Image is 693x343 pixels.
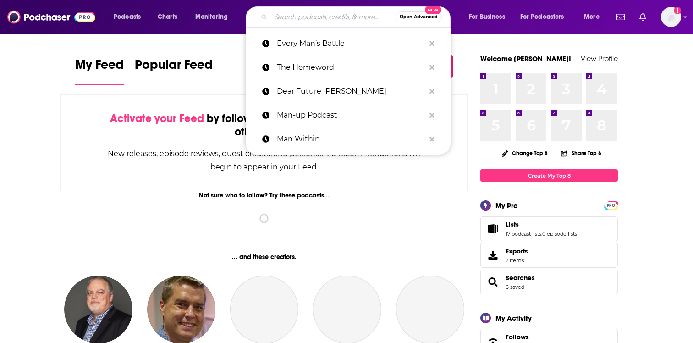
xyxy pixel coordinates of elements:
span: Searches [480,270,618,294]
a: Searches [484,276,502,288]
span: PRO [605,202,616,209]
p: The Homeword [277,56,425,79]
a: Welcome [PERSON_NAME]! [480,54,571,63]
a: Lists [484,222,502,235]
span: New [425,6,441,14]
div: My Activity [495,314,532,322]
a: Man-up Podcast [246,103,451,127]
a: Follows [506,333,590,341]
button: Show profile menu [661,7,681,27]
span: Activate your Feed [110,112,204,125]
a: 0 episode lists [542,231,577,237]
a: Man Within [246,127,451,151]
a: View Profile [581,54,618,63]
span: Charts [158,11,177,23]
div: Search podcasts, credits, & more... [254,6,459,28]
div: New releases, episode reviews, guest credits, and personalized recommendations will begin to appe... [107,147,422,174]
a: Show notifications dropdown [636,9,650,25]
span: 2 items [506,257,528,264]
a: My Feed [75,57,124,85]
button: open menu [189,10,240,24]
a: The Homeword [246,56,451,79]
span: Lists [480,216,618,241]
a: Create My Top 8 [480,169,618,182]
button: open menu [107,10,153,24]
div: Not sure who to follow? Try these podcasts... [60,191,468,199]
span: More [584,11,599,23]
a: Charts [152,10,183,24]
span: Open Advanced [400,15,438,19]
a: Dear Future [PERSON_NAME] [246,79,451,103]
a: Every Man’s Battle [246,32,451,56]
div: by following Podcasts, Creators, Lists, and other Users! [107,112,422,139]
a: Lists [506,220,577,229]
p: Man-up Podcast [277,103,425,127]
div: ... and these creators. [60,253,468,261]
span: Exports [484,249,502,262]
svg: Email not verified [674,7,681,14]
span: Follows [506,333,529,341]
span: Monitoring [195,11,228,23]
div: My Pro [495,201,518,210]
p: Man Within [277,127,425,151]
a: Exports [480,243,618,268]
span: Popular Feed [135,57,213,78]
button: open menu [514,10,577,24]
button: Share Top 8 [561,144,602,162]
p: Dear Future Wifey [277,79,425,103]
img: Podchaser - Follow, Share and Rate Podcasts [7,8,95,26]
button: Open AdvancedNew [396,11,442,22]
a: Searches [506,274,535,282]
span: My Feed [75,57,124,78]
a: Popular Feed [135,57,213,85]
button: open menu [577,10,611,24]
a: 17 podcast lists [506,231,541,237]
span: Exports [506,247,528,255]
img: User Profile [661,7,681,27]
span: Logged in as EllaRoseMurphy [661,7,681,27]
p: Every Man’s Battle [277,32,425,56]
a: Show notifications dropdown [613,9,628,25]
span: Lists [506,220,519,229]
a: PRO [605,202,616,208]
span: For Podcasters [520,11,564,23]
button: open menu [462,10,517,24]
button: Change Top 8 [496,147,553,159]
input: Search podcasts, credits, & more... [271,10,396,24]
span: Podcasts [114,11,141,23]
a: 6 saved [506,284,524,290]
span: For Business [469,11,505,23]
